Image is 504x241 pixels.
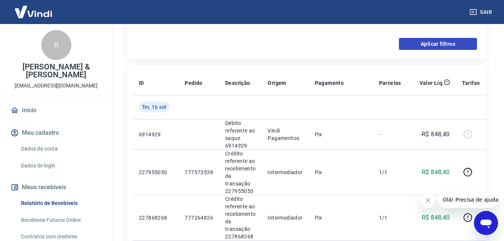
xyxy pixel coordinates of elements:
p: 6914929 [139,131,173,138]
p: 227955050 [139,169,173,176]
p: ID [139,79,144,87]
p: 227868268 [139,214,173,221]
p: [EMAIL_ADDRESS][DOMAIN_NAME] [15,82,98,90]
p: Pix [315,131,367,138]
p: Origem [268,79,286,87]
button: Sair [468,5,495,19]
p: Tarifas [462,79,480,87]
button: Meu cadastro [9,125,103,141]
a: Dados da conta [18,141,103,157]
p: Crédito referente ao recebimento da transação 227868268 [225,195,256,240]
p: 777573538 [185,169,213,176]
button: Aplicar filtros [399,38,477,50]
p: Parcelas [379,79,401,87]
p: Valor Líq. [420,79,444,87]
a: Dados de login [18,158,103,173]
span: Olá! Precisa de ajuda? [5,5,63,11]
p: Crédito referente ao recebimento da transação 227955050 [225,150,256,195]
p: Vindi Pagamentos [268,127,302,142]
p: Pix [315,214,367,221]
a: Início [9,102,103,119]
img: Vindi [9,0,58,23]
iframe: Botão para abrir a janela de mensagens [474,211,498,235]
p: [PERSON_NAME] & [PERSON_NAME] [6,63,106,79]
p: Pagamento [315,79,344,87]
p: R$ 848,40 [422,168,450,177]
p: 1/1 [379,169,401,176]
p: - [379,131,401,138]
iframe: Fechar mensagem [420,193,435,208]
iframe: Mensagem da empresa [438,191,498,208]
p: Débito referente ao saque 6914929 [225,119,256,149]
button: Meus recebíveis [9,179,103,196]
p: Pix [315,169,367,176]
span: Ter, 16 set [142,103,167,111]
p: R$ 848,40 [422,213,450,222]
p: -R$ 848,40 [420,130,450,139]
p: Intermediador [268,169,302,176]
a: Recebíveis Futuros Online [18,212,103,228]
a: Relatório de Recebíveis [18,196,103,211]
p: Intermediador [268,214,302,221]
div: R [41,30,71,60]
p: Descrição [225,79,250,87]
p: 1/1 [379,214,401,221]
p: 777264826 [185,214,213,221]
p: Pedido [185,79,202,87]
